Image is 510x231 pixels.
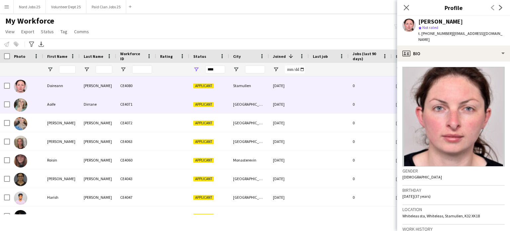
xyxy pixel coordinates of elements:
span: Jobs (last 90 days) [353,51,380,61]
div: [DATE] [269,95,309,113]
div: [GEOGRAPHIC_DATA] [229,95,269,113]
div: [PERSON_NAME] [80,132,116,151]
div: [GEOGRAPHIC_DATA] [229,170,269,188]
div: CE4060 [116,151,156,169]
div: [PERSON_NAME] [43,207,80,225]
input: City Filter Input [245,65,265,73]
div: [DATE] [269,170,309,188]
span: Last job [313,54,328,59]
div: [DATE] [269,76,309,95]
div: [DATE] [269,114,309,132]
span: [DATE] (37 years) [402,194,431,199]
div: [GEOGRAPHIC_DATA] [229,188,269,206]
div: [PERSON_NAME] [80,76,116,95]
span: Photo [14,54,25,59]
div: [PERSON_NAME] [418,19,463,25]
span: Status [193,54,206,59]
div: 0 [349,76,392,95]
h3: Profile [397,3,510,12]
div: [DATE] [269,151,309,169]
button: Open Filter Menu [120,66,126,72]
div: 0 [349,207,392,225]
div: [GEOGRAPHIC_DATA] [229,132,269,151]
div: [GEOGRAPHIC_DATA] [229,114,269,132]
button: Open Filter Menu [396,66,402,72]
div: [PERSON_NAME] [43,170,80,188]
span: Rating [160,54,173,59]
div: 0 [349,188,392,206]
div: [DATE] [269,188,309,206]
div: [DATE] [269,207,309,225]
button: Open Filter Menu [273,66,279,72]
div: CE4063 [116,132,156,151]
div: Roisin [43,151,80,169]
div: Monasterevin [229,151,269,169]
span: Tag [60,29,67,35]
span: Comms [74,29,89,35]
span: Not rated [422,25,438,30]
span: View [5,29,15,35]
img: Harish Kumar [14,191,27,205]
span: Applicant [193,102,214,107]
span: Applicant [193,195,214,200]
div: 0 [349,114,392,132]
h3: Location [402,206,505,212]
span: Applicant [193,176,214,181]
div: [PERSON_NAME] [80,207,116,225]
app-action-btn: Advanced filters [28,40,36,48]
span: Applicant [193,158,214,163]
div: 0 [349,95,392,113]
img: Roisin Morris [14,154,27,168]
div: [PERSON_NAME] [43,132,80,151]
span: City [233,54,241,59]
div: Doireann [43,76,80,95]
span: Applicant [193,83,214,88]
button: Paid Clan Jobs 25 [86,0,126,13]
img: Aoife Dirrane [14,98,27,112]
div: [PERSON_NAME] [80,151,116,169]
div: Bio [397,46,510,61]
div: [PERSON_NAME] [43,114,80,132]
span: Export [21,29,34,35]
div: Stamullen [229,76,269,95]
input: Last Name Filter Input [96,65,112,73]
app-action-btn: Export XLSX [37,40,45,48]
button: Open Filter Menu [84,66,90,72]
input: First Name Filter Input [59,65,76,73]
img: Elizabeth Paul [14,173,27,186]
span: Workforce ID [120,51,144,61]
a: View [3,27,17,36]
img: Ibrahim Amr abdelaziz [14,210,27,223]
a: Tag [58,27,70,36]
input: Status Filter Input [205,65,225,73]
button: Open Filter Menu [233,66,239,72]
div: 0 [349,132,392,151]
span: First Name [47,54,67,59]
span: Applicant [193,214,214,219]
button: Volunteer Dept 25 [46,0,86,13]
div: [DATE] [269,132,309,151]
span: Applicant [193,121,214,126]
h3: Gender [402,168,505,174]
div: CE4043 [116,170,156,188]
a: Comms [71,27,92,36]
img: Doireann Meade [14,80,27,93]
img: Crew avatar or photo [402,67,505,167]
img: Kerry Hickey [14,136,27,149]
span: Email [396,54,406,59]
button: Open Filter Menu [193,66,199,72]
span: Last Name [84,54,103,59]
button: Nord Jobs 25 [14,0,46,13]
h3: Birthday [402,187,505,193]
span: | [EMAIL_ADDRESS][DOMAIN_NAME] [418,31,502,42]
div: CE4080 [116,76,156,95]
a: Status [38,27,56,36]
div: [PERSON_NAME] [80,114,116,132]
div: 0 [349,151,392,169]
button: Open Filter Menu [47,66,53,72]
div: Aoife [43,95,80,113]
span: My Workforce [5,16,54,26]
div: CE4044 [116,207,156,225]
div: Dublin 1 [229,207,269,225]
input: Workforce ID Filter Input [132,65,152,73]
